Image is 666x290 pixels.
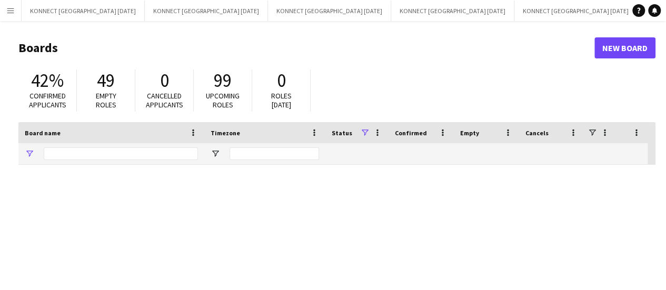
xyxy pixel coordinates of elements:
[211,149,220,158] button: Open Filter Menu
[514,1,638,21] button: KONNECT [GEOGRAPHIC_DATA] [DATE]
[525,129,549,137] span: Cancels
[211,129,240,137] span: Timezone
[391,1,514,21] button: KONNECT [GEOGRAPHIC_DATA] [DATE]
[214,69,232,92] span: 99
[206,91,240,109] span: Upcoming roles
[268,1,391,21] button: KONNECT [GEOGRAPHIC_DATA] [DATE]
[29,91,66,109] span: Confirmed applicants
[460,129,479,137] span: Empty
[97,69,115,92] span: 49
[230,147,319,160] input: Timezone Filter Input
[146,91,183,109] span: Cancelled applicants
[160,69,169,92] span: 0
[277,69,286,92] span: 0
[96,91,116,109] span: Empty roles
[271,91,292,109] span: Roles [DATE]
[25,129,61,137] span: Board name
[18,40,594,56] h1: Boards
[395,129,427,137] span: Confirmed
[332,129,352,137] span: Status
[44,147,198,160] input: Board name Filter Input
[31,69,64,92] span: 42%
[22,1,145,21] button: KONNECT [GEOGRAPHIC_DATA] [DATE]
[594,37,655,58] a: New Board
[145,1,268,21] button: KONNECT [GEOGRAPHIC_DATA] [DATE]
[25,149,34,158] button: Open Filter Menu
